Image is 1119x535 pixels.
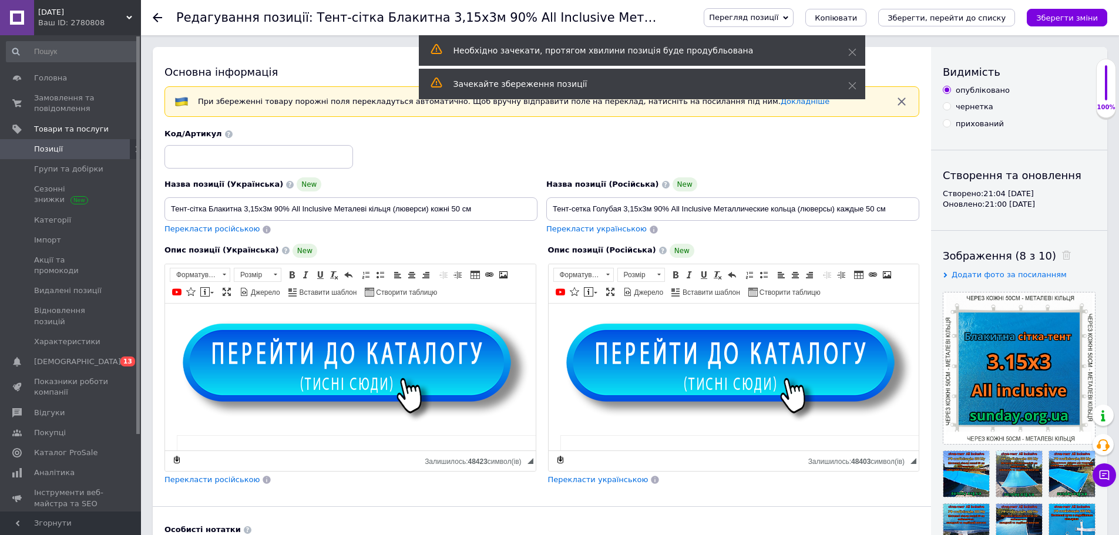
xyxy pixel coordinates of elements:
span: Каталог ProSale [34,447,98,458]
div: Створення та оновлення [943,168,1096,183]
span: Джерело [633,288,664,298]
a: Вставити/видалити нумерований список [743,268,756,281]
a: Зменшити відступ [821,268,834,281]
a: Форматування [170,268,230,282]
div: Ваш ID: 2780808 [38,18,141,28]
span: Створити таблицю [758,288,821,298]
span: Товари та послуги [34,124,109,134]
span: Розмір [234,268,270,281]
a: Зробити резервну копію зараз [554,453,567,466]
span: Перекласти російською [164,224,260,233]
span: Код/Артикул [164,129,222,138]
span: Перекласти російською [164,475,260,484]
button: Чат з покупцем [1093,463,1116,487]
span: Форматування [170,268,219,281]
a: Вставити іконку [184,285,197,298]
span: Показники роботи компанії [34,376,109,398]
span: Позиції [34,144,63,154]
span: Опис позиції (Російська) [548,245,656,254]
span: Категорії [34,215,71,226]
span: SunDay [38,7,126,18]
span: Форматування [554,268,602,281]
span: Вставити шаблон [681,288,740,298]
span: Перегляд позиції [709,13,778,22]
div: 100% [1097,103,1115,112]
span: Назва позиції (Українська) [164,180,283,189]
span: Сезонні знижки [34,184,109,205]
button: Зберегти, перейти до списку [878,9,1015,26]
span: При збереженні товару порожні поля перекладуться автоматично. Щоб вручну відправити поле на перек... [198,97,829,106]
a: Зображення [881,268,893,281]
a: Курсив (Ctrl+I) [683,268,696,281]
div: прихований [956,119,1004,129]
span: Створити таблицю [374,288,437,298]
div: Кiлькiсть символiв [425,455,527,466]
span: Додати фото за посиланням [952,270,1067,279]
a: Зменшити відступ [437,268,450,281]
a: Вставити/видалити маркований список [757,268,770,281]
a: Вставити/Редагувати посилання (Ctrl+L) [866,268,879,281]
div: 100% Якість заповнення [1096,59,1116,118]
a: Підкреслений (Ctrl+U) [697,268,710,281]
a: По лівому краю [775,268,788,281]
button: Зберегти зміни [1027,9,1107,26]
a: Збільшити відступ [835,268,848,281]
a: По правому краю [803,268,816,281]
span: New [297,177,321,191]
span: Джерело [249,288,280,298]
a: Максимізувати [604,285,617,298]
a: Зробити резервну копію зараз [170,453,183,466]
span: Перекласти українською [546,224,647,233]
a: Форматування [553,268,614,282]
a: Розмір [234,268,281,282]
input: Наприклад, H&M жіноча сукня зелена 38 розмір вечірня максі з блискітками [546,197,919,221]
div: Повернутися назад [153,13,162,22]
a: По центру [789,268,802,281]
a: Зображення [497,268,510,281]
div: Зачекайте збереження позиції [453,78,819,90]
div: Видимість [943,65,1096,79]
span: Акції та промокоди [34,255,109,276]
i: Зберегти, перейти до списку [888,14,1006,22]
span: Головна [34,73,67,83]
a: Видалити форматування [328,268,341,281]
a: Створити таблицю [747,285,822,298]
a: Вставити шаблон [287,285,359,298]
input: Пошук [6,41,139,62]
div: Оновлено: 21:00 [DATE] [943,199,1096,210]
img: Додати відео з YouTube [12,132,473,393]
h1: Редагування позиції: Тент-сітка Блакитна 3,15х3м 90% All Inclusive Металеві кільця (люверси) кожн... [176,11,874,25]
span: Потягніть для зміни розмірів [527,458,533,464]
button: Копіювати [805,9,866,26]
a: Видалити форматування [711,268,724,281]
span: Розмір [618,268,653,281]
a: Збільшити відступ [451,268,464,281]
span: 48423 [468,457,487,466]
a: Джерело [621,285,666,298]
span: Інструменти веб-майстра та SEO [34,487,109,509]
a: Додати відео з YouTube [554,285,567,298]
span: Покупці [34,428,66,438]
div: опубліковано [956,85,1010,96]
div: Створено: 21:04 [DATE] [943,189,1096,199]
span: New [293,244,317,258]
a: Вставити шаблон [670,285,742,298]
a: Повернути (Ctrl+Z) [342,268,355,281]
a: Курсив (Ctrl+I) [300,268,312,281]
a: Вставити/видалити маркований список [374,268,387,281]
span: Копіювати [815,14,857,22]
a: По центру [405,268,418,281]
a: Додати відео з YouTube [170,285,183,298]
a: Вставити/видалити нумерований список [359,268,372,281]
a: По правому краю [419,268,432,281]
iframe: Редактор, 73C2AEF3-8BAA-40D7-BDD1-2B6BC5554A10 [165,304,536,450]
span: Назва позиції (Російська) [546,180,659,189]
span: Відгуки [34,408,65,418]
div: Необхідно зачекати, протягом хвилини позиція буде продубльована [453,45,819,56]
a: Таблиця [469,268,482,281]
span: Видалені позиції [34,285,102,296]
i: Зберегти зміни [1036,14,1098,22]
